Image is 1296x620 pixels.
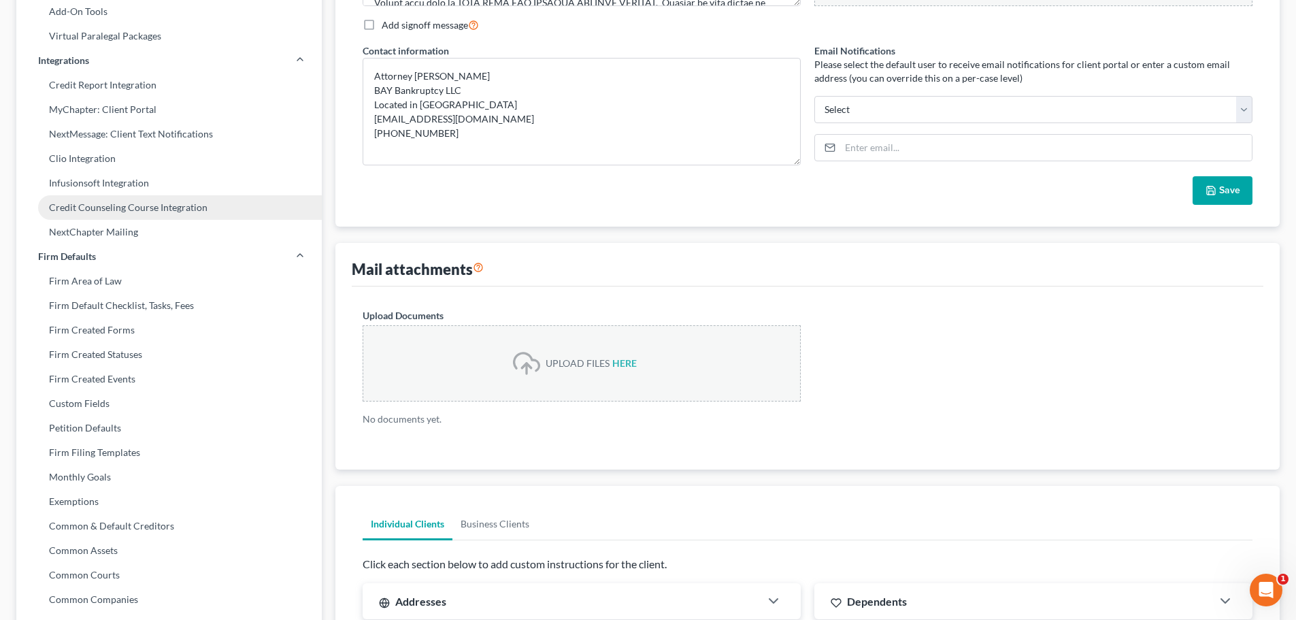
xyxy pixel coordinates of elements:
span: Integrations [38,54,89,67]
label: Email Notifications [814,44,895,58]
span: Firm Defaults [38,250,96,263]
a: Custom Fields [16,391,322,416]
span: Dependents [847,595,907,608]
label: Upload Documents [363,308,444,323]
a: Integrations [16,48,322,73]
a: Firm Created Forms [16,318,322,342]
a: Credit Counseling Course Integration [16,195,322,220]
a: Common Companies [16,587,322,612]
a: Common Assets [16,538,322,563]
a: Firm Created Events [16,367,322,391]
p: Please select the default user to receive email notifications for client portal or enter a custom... [814,58,1252,85]
a: Business Clients [452,508,537,540]
a: Firm Filing Templates [16,440,322,465]
a: Exemptions [16,489,322,514]
a: NextChapter Mailing [16,220,322,244]
a: Credit Report Integration [16,73,322,97]
a: Common & Default Creditors [16,514,322,538]
a: Firm Area of Law [16,269,322,293]
a: Virtual Paralegal Packages [16,24,322,48]
p: Click each section below to add custom instructions for the client. [363,557,1252,572]
a: NextMessage: Client Text Notifications [16,122,322,146]
button: Save [1193,176,1252,205]
div: UPLOAD FILES [546,357,610,370]
a: Clio Integration [16,146,322,171]
input: Enter email... [840,135,1252,161]
a: MyChapter: Client Portal [16,97,322,122]
a: Firm Defaults [16,244,322,269]
a: Common Courts [16,563,322,587]
span: Add signoff message [382,19,468,31]
span: 1 [1278,574,1289,585]
a: Individual Clients [363,508,452,540]
div: Mail attachments [352,259,484,279]
span: Addresses [395,595,446,608]
a: Firm Created Statuses [16,342,322,367]
p: No documents yet. [363,412,801,426]
iframe: Intercom live chat [1250,574,1282,606]
a: Firm Default Checklist, Tasks, Fees [16,293,322,318]
a: Petition Defaults [16,416,322,440]
label: Contact information [363,44,449,58]
a: Monthly Goals [16,465,322,489]
a: Infusionsoft Integration [16,171,322,195]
